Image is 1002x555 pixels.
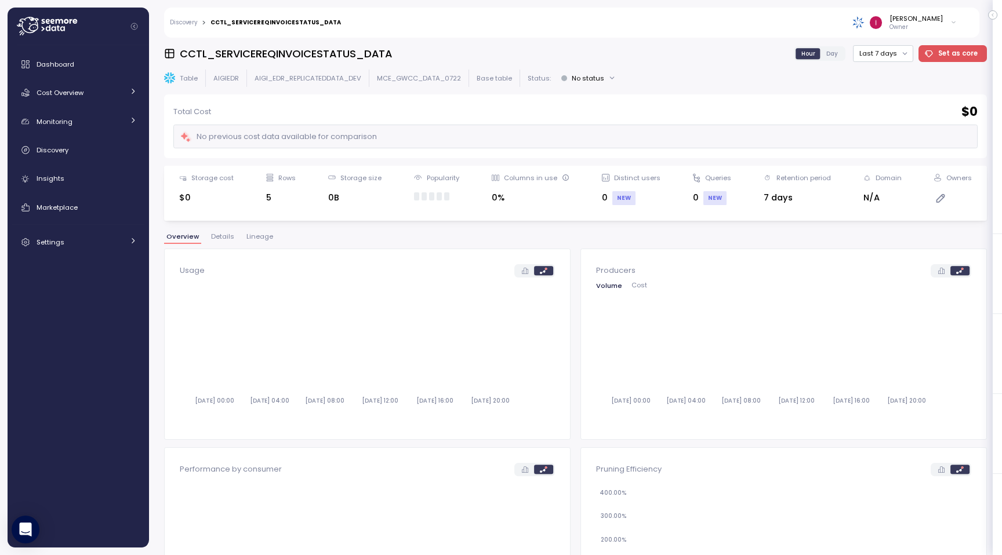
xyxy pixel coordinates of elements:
[278,173,296,182] div: Rows
[876,173,902,182] div: Domain
[210,20,341,25] div: CCTL_SERVICEREQINVOICESTATUS_DATA
[492,191,569,205] div: 0%
[961,104,978,121] h2: $ 0
[776,173,831,182] div: Retention period
[611,397,650,404] tspan: [DATE] 00:00
[195,397,234,404] tspan: [DATE] 00:00
[12,81,144,104] a: Cost Overview
[890,23,943,31] p: Owner
[180,74,198,83] p: Table
[826,49,838,58] span: Day
[572,74,604,83] div: No status
[427,173,459,182] div: Popularity
[246,233,273,240] span: Lineage
[249,397,289,404] tspan: [DATE] 04:00
[213,74,239,83] p: AIGIEDR
[37,203,78,212] span: Marketplace
[180,46,392,61] h3: CCTL_SERVICEREQINVOICESTATUS_DATA
[556,70,620,86] button: No status
[870,16,882,28] img: ACg8ocKLuhHFaZBJRg6H14Zm3JrTaqN1bnDy5ohLcNYWE-rfMITsOg=s96-c
[631,282,647,289] span: Cost
[37,88,83,97] span: Cost Overview
[703,191,727,205] div: NEW
[477,74,512,83] p: Base table
[919,45,988,62] button: Set as core
[37,145,68,155] span: Discovery
[202,19,206,27] div: >
[127,22,141,31] button: Collapse navigation
[340,173,382,182] div: Storage size
[255,74,361,83] p: AIGI_EDR_REPLICATEDDATA_DEV
[180,463,282,475] p: Performance by consumer
[191,173,234,182] div: Storage cost
[666,397,706,404] tspan: [DATE] 04:00
[305,397,344,404] tspan: [DATE] 08:00
[887,397,926,404] tspan: [DATE] 20:00
[12,53,144,76] a: Dashboard
[180,265,205,276] p: Usage
[602,191,660,205] div: 0
[946,173,972,182] div: Owners
[471,397,510,404] tspan: [DATE] 20:00
[37,117,72,126] span: Monitoring
[852,16,865,28] img: 68790ce639d2d68da1992664.PNG
[833,397,870,404] tspan: [DATE] 16:00
[764,191,830,205] div: 7 days
[170,20,197,25] a: Discovery
[266,191,296,205] div: 5
[504,173,569,182] div: Columns in use
[180,130,377,144] div: No previous cost data available for comparison
[600,536,626,543] tspan: 200.00%
[705,173,731,182] div: Queries
[612,191,636,205] div: NEW
[863,191,902,205] div: N/A
[12,516,39,543] div: Open Intercom Messenger
[528,74,551,83] p: Status:
[211,233,234,240] span: Details
[37,174,64,183] span: Insights
[37,60,74,69] span: Dashboard
[596,283,622,289] span: Volume
[173,106,211,118] p: Total Cost
[600,512,626,520] tspan: 300.00%
[12,196,144,219] a: Marketplace
[12,167,144,191] a: Insights
[12,138,144,162] a: Discovery
[596,265,636,276] p: Producers
[12,231,144,254] a: Settings
[721,397,761,404] tspan: [DATE] 08:00
[12,110,144,133] a: Monitoring
[179,191,234,205] div: $0
[693,191,731,205] div: 0
[890,14,943,23] div: [PERSON_NAME]
[596,463,662,475] p: Pruning Efficiency
[416,397,453,404] tspan: [DATE] 16:00
[328,191,382,205] div: 0B
[614,173,660,182] div: Distinct users
[377,74,461,83] p: MCE_GWCC_DATA_0722
[853,45,913,62] button: Last 7 days
[166,233,199,240] span: Overview
[938,46,978,61] span: Set as core
[778,397,814,404] tspan: [DATE] 12:00
[37,238,64,247] span: Settings
[362,397,398,404] tspan: [DATE] 12:00
[801,49,815,58] span: Hour
[599,488,626,496] tspan: 400.00%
